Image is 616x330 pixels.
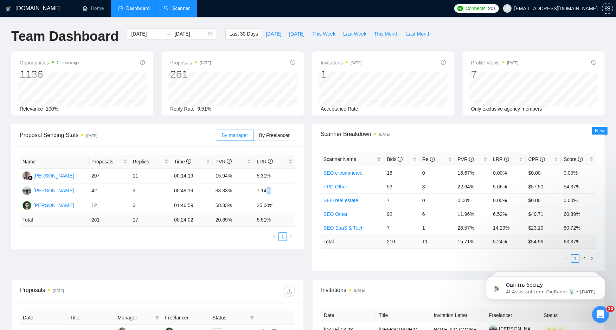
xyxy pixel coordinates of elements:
[571,254,579,263] li: 1
[540,157,545,162] span: info-circle
[321,309,376,322] th: Date
[475,262,616,311] iframe: Intercom notifications message
[33,201,74,209] div: [PERSON_NAME]
[130,183,172,198] td: 3
[457,6,463,11] img: upwork-logo.png
[86,134,97,138] time: [DATE]
[430,157,435,162] span: info-circle
[588,254,596,263] li: Next Page
[213,213,254,227] td: 20.69 %
[321,286,596,294] span: Invitations
[46,106,58,112] span: 100%
[490,207,526,221] td: 6.52%
[602,3,613,14] button: setting
[374,30,398,38] span: This Month
[213,183,254,198] td: 33.33%
[164,5,190,11] a: searchScanner
[419,180,455,193] td: 3
[321,130,596,138] span: Scanner Breakdown
[20,286,158,297] div: Proposals
[504,157,509,162] span: info-circle
[384,193,419,207] td: 7
[170,58,211,67] span: Proposals
[20,213,89,227] td: Total
[419,166,455,180] td: 0
[20,68,79,81] div: 1136
[564,156,583,162] span: Score
[53,289,64,293] time: [DATE]
[20,58,79,67] span: Opportunities
[171,213,213,227] td: 00:24:02
[455,207,490,221] td: 11.96%
[490,180,526,193] td: 5.66%
[213,169,254,183] td: 15.94%
[339,28,370,39] button: Last Week
[266,30,281,38] span: [DATE]
[91,158,122,166] span: Proposals
[23,186,31,195] img: YM
[33,172,74,180] div: [PERSON_NAME]
[89,169,130,183] td: 207
[308,28,339,39] button: This Week
[387,156,403,162] span: Bids
[406,30,430,38] span: Last Month
[323,184,347,189] a: PPC Other
[323,225,364,231] a: SEO SaaS & Tech
[490,221,526,235] td: 14.29%
[216,159,232,164] span: PVR
[578,157,583,162] span: info-circle
[431,309,486,322] th: Invitation Letter
[155,316,159,320] span: filter
[526,221,561,235] td: $23.10
[11,28,118,45] h1: Team Dashboard
[262,28,285,39] button: [DATE]
[422,156,435,162] span: Re
[323,170,362,176] a: SEO e-commerce
[591,60,596,65] span: info-circle
[162,311,210,325] th: Freelancer
[580,255,588,262] a: 2
[471,58,518,67] span: Profile Views
[602,6,613,11] span: setting
[290,60,295,65] span: info-circle
[254,213,295,227] td: 6.51 %
[379,132,390,136] time: [DATE]
[377,157,381,161] span: filter
[419,207,455,221] td: 6
[23,187,74,193] a: YM[PERSON_NAME]
[272,235,276,239] span: left
[471,68,518,81] div: 7
[278,232,287,241] li: 1
[526,180,561,193] td: $57.50
[186,159,191,164] span: info-circle
[170,68,211,81] div: 261
[268,159,273,164] span: info-circle
[130,155,172,169] th: Replies
[402,28,434,39] button: Last Month
[287,232,295,241] li: Next Page
[171,183,213,198] td: 00:48:19
[563,254,571,263] button: left
[171,169,213,183] td: 00:14:19
[20,311,68,325] th: Date
[384,166,419,180] td: 18
[526,193,561,207] td: $0.00
[118,6,123,11] span: dashboard
[197,106,211,112] span: 6.51%
[20,106,43,112] span: Relevance
[222,132,248,138] span: By manager
[321,58,362,67] span: Invitations
[561,166,596,180] td: 0.00%
[133,158,163,166] span: Replies
[154,312,161,323] span: filter
[323,198,358,203] a: SEO real estate
[561,193,596,207] td: 0.00%
[23,202,74,208] a: MS[PERSON_NAME]
[250,316,254,320] span: filter
[490,193,526,207] td: 0.00%
[126,5,150,11] span: Dashboard
[23,201,31,210] img: MS
[361,106,364,112] span: --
